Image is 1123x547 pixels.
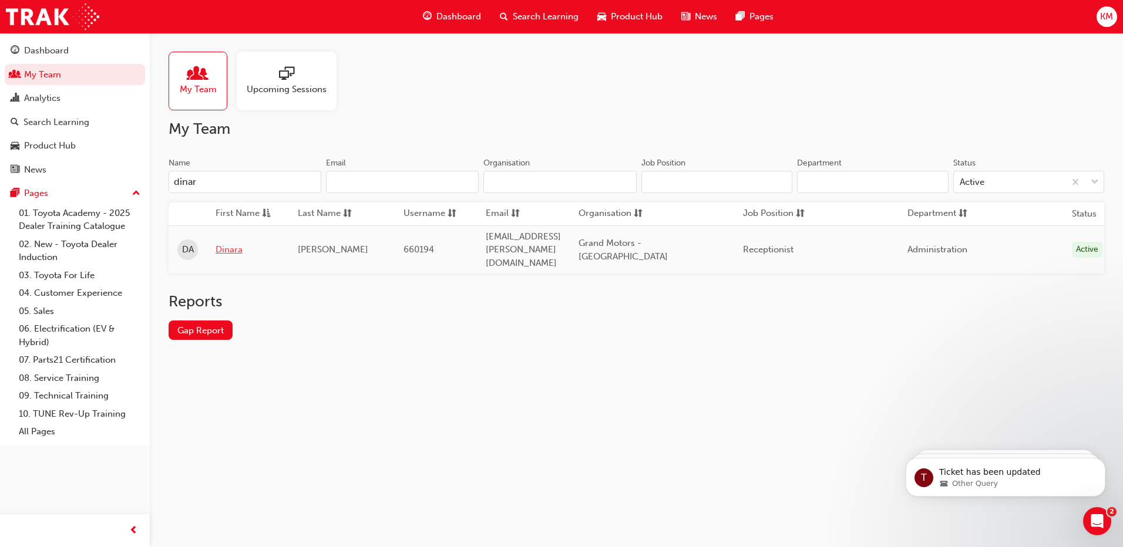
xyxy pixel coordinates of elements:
[743,207,808,221] button: Job Positionsorting-icon
[959,207,967,221] span: sorting-icon
[597,9,606,24] span: car-icon
[1097,6,1117,27] button: KM
[796,207,805,221] span: sorting-icon
[486,231,561,268] span: [EMAIL_ADDRESS][PERSON_NAME][DOMAIN_NAME]
[298,207,341,221] span: Last Name
[11,188,19,199] span: pages-icon
[14,266,145,285] a: 03. Toyota For Life
[216,207,280,221] button: First Nameasc-icon
[5,38,145,183] button: DashboardMy TeamAnalyticsSearch LearningProduct HubNews
[588,5,672,29] a: car-iconProduct Hub
[5,64,145,86] a: My Team
[216,243,280,256] a: Dinara
[960,175,984,189] div: Active
[14,320,145,351] a: 06. Electrification (EV & Hybrid)
[511,207,520,221] span: sorting-icon
[14,405,145,423] a: 10. TUNE Rev-Up Training
[672,5,727,29] a: news-iconNews
[888,433,1123,515] iframe: Intercom notifications message
[24,163,46,177] div: News
[182,243,194,256] span: DA
[24,44,69,58] div: Dashboard
[743,207,794,221] span: Job Position
[169,120,1104,139] h2: My Team
[953,157,976,169] div: Status
[404,207,445,221] span: Username
[11,70,19,80] span: people-icon
[24,187,48,200] div: Pages
[727,5,783,29] a: pages-iconPages
[483,157,530,169] div: Organisation
[5,87,145,109] a: Analytics
[681,9,690,24] span: news-icon
[513,10,579,23] span: Search Learning
[797,157,842,169] div: Department
[343,207,352,221] span: sorting-icon
[423,9,432,24] span: guage-icon
[907,207,972,221] button: Departmentsorting-icon
[24,92,60,105] div: Analytics
[5,135,145,157] a: Product Hub
[11,117,19,128] span: search-icon
[797,171,949,193] input: Department
[169,292,1104,311] h2: Reports
[14,284,145,302] a: 04. Customer Experience
[326,157,346,169] div: Email
[611,10,663,23] span: Product Hub
[641,171,793,193] input: Job Position
[14,302,145,320] a: 05. Sales
[11,141,19,151] span: car-icon
[14,351,145,369] a: 07. Parts21 Certification
[14,369,145,387] a: 08. Service Training
[14,387,145,405] a: 09. Technical Training
[132,186,140,201] span: up-icon
[486,207,550,221] button: Emailsorting-icon
[5,40,145,62] a: Dashboard
[279,66,294,83] span: sessionType_ONLINE_URL-icon
[11,46,19,56] span: guage-icon
[1072,242,1102,258] div: Active
[298,244,368,255] span: [PERSON_NAME]
[216,207,260,221] span: First Name
[404,207,468,221] button: Usernamesorting-icon
[490,5,588,29] a: search-iconSearch Learning
[486,207,509,221] span: Email
[1100,10,1113,23] span: KM
[413,5,490,29] a: guage-iconDashboard
[169,320,233,340] a: Gap Report
[169,52,237,110] a: My Team
[749,10,774,23] span: Pages
[11,93,19,104] span: chart-icon
[1091,175,1099,190] span: down-icon
[247,83,327,96] span: Upcoming Sessions
[298,207,362,221] button: Last Namesorting-icon
[24,139,76,153] div: Product Hub
[579,238,668,262] span: Grand Motors - [GEOGRAPHIC_DATA]
[6,4,99,30] img: Trak
[743,244,794,255] span: Receptionist
[11,165,19,175] span: news-icon
[326,171,479,193] input: Email
[169,171,321,193] input: Name
[736,9,745,24] span: pages-icon
[1107,507,1117,516] span: 2
[5,183,145,204] button: Pages
[500,9,508,24] span: search-icon
[579,207,643,221] button: Organisationsorting-icon
[1083,507,1111,535] iframe: Intercom live chat
[579,207,631,221] span: Organisation
[907,244,967,255] span: Administration
[169,157,190,169] div: Name
[237,52,346,110] a: Upcoming Sessions
[483,171,636,193] input: Organisation
[907,207,956,221] span: Department
[5,159,145,181] a: News
[448,207,456,221] span: sorting-icon
[14,204,145,235] a: 01. Toyota Academy - 2025 Dealer Training Catalogue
